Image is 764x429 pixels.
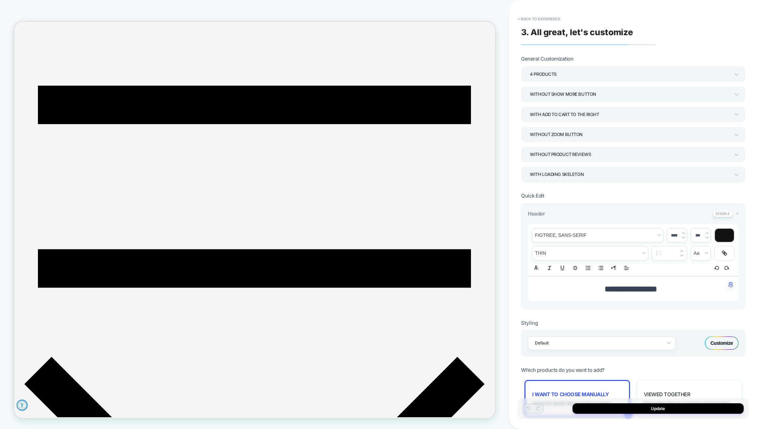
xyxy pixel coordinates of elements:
[521,27,633,37] span: 3. All great, let's customize
[570,264,580,272] button: Strike
[521,320,745,326] div: Styling
[530,130,730,139] div: Without Zoom Button
[609,264,619,272] button: Right to Left
[728,282,733,287] img: edit with ai
[530,150,730,159] div: Without Product Reviews
[705,232,709,234] img: up
[596,264,606,272] button: Bullet list
[530,90,730,99] div: Without Show more button
[572,403,744,414] button: Update
[691,246,711,260] span: transform
[530,110,730,119] div: With add to cart to the right
[532,228,663,242] span: font
[736,210,739,217] span: -
[514,14,564,24] button: < Back to experience
[680,254,683,257] img: down
[530,170,730,179] div: WITH LOADING SKELETON
[558,264,567,272] button: Underline
[680,250,683,252] img: up
[521,367,605,373] span: Which products do you want to add?
[528,210,545,217] span: Header
[583,264,593,272] button: Ordered list
[622,264,631,272] span: Align
[521,193,544,199] span: Quick Edit
[655,250,662,256] img: line height
[521,55,573,62] span: General Customization
[705,236,709,239] img: down
[530,70,730,79] div: 4 Products
[644,391,691,398] span: Viewed Together
[532,246,648,260] span: fontWeight
[545,264,554,272] button: Italic
[682,236,685,239] img: down
[682,232,685,234] img: up
[532,391,609,398] span: I want to choose manually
